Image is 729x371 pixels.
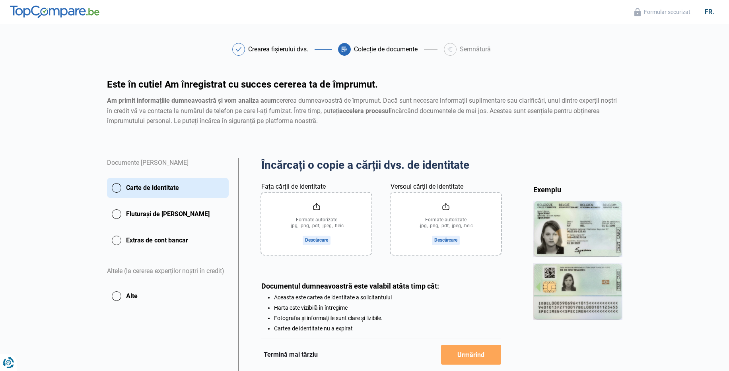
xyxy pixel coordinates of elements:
[10,6,99,18] img: TopCompare.be
[391,183,463,190] font: Versoul cărții de identitate
[126,292,138,300] font: Alte
[107,267,224,275] font: Altele (la cererea experților noștri în credit)
[107,97,617,115] font: . Dacă sunt necesare informații suplimentare sau clarificări, unul dintre experții noștri în cred...
[632,8,693,17] button: Formular securizat
[264,351,318,358] font: Termină mai târziu
[261,158,469,172] font: Încărcați o copie a cărții dvs. de identitate
[107,97,276,104] font: Am primit informațiile dumneavoastră și vom analiza acum
[107,178,229,198] button: Carte de identitate
[261,350,320,360] button: Termină mai târziu
[274,294,392,301] font: Aceasta este cartea de identitate a solicitantului
[460,45,491,53] font: Semnătură
[644,9,690,15] font: Formular securizat
[126,210,210,218] font: Fluturași de [PERSON_NAME]
[261,282,439,290] font: Documentul dumneavoastră este valabil atâta timp cât:
[533,185,561,194] font: Exemplu
[274,315,383,321] font: Fotografia și informațiile sunt clare și lizibile.
[126,184,179,191] font: Carte de identitate
[107,79,378,90] font: Este în cutie! Am înregistrat cu succes cererea ta de împrumut.
[248,45,308,53] font: Crearea fișierului dvs.
[705,8,714,16] font: fr.
[126,236,188,244] font: Extras de cont bancar
[107,286,229,306] button: Alte
[339,107,390,115] font: accelera procesul
[441,345,501,365] button: Urmărind
[276,97,380,104] font: cererea dumneavoastră de împrumut
[107,230,229,250] button: Extras de cont bancar
[107,159,189,166] font: Documente [PERSON_NAME]
[457,351,484,359] font: Urmărind
[274,305,348,311] font: Harta este vizibilă în întregime
[533,201,622,320] img: Carte de identitate
[354,45,418,53] font: Colecție de documente
[107,204,229,224] button: Fluturași de [PERSON_NAME]
[274,325,353,332] font: Cartea de identitate nu a expirat
[261,183,326,190] font: Fața cărții de identitate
